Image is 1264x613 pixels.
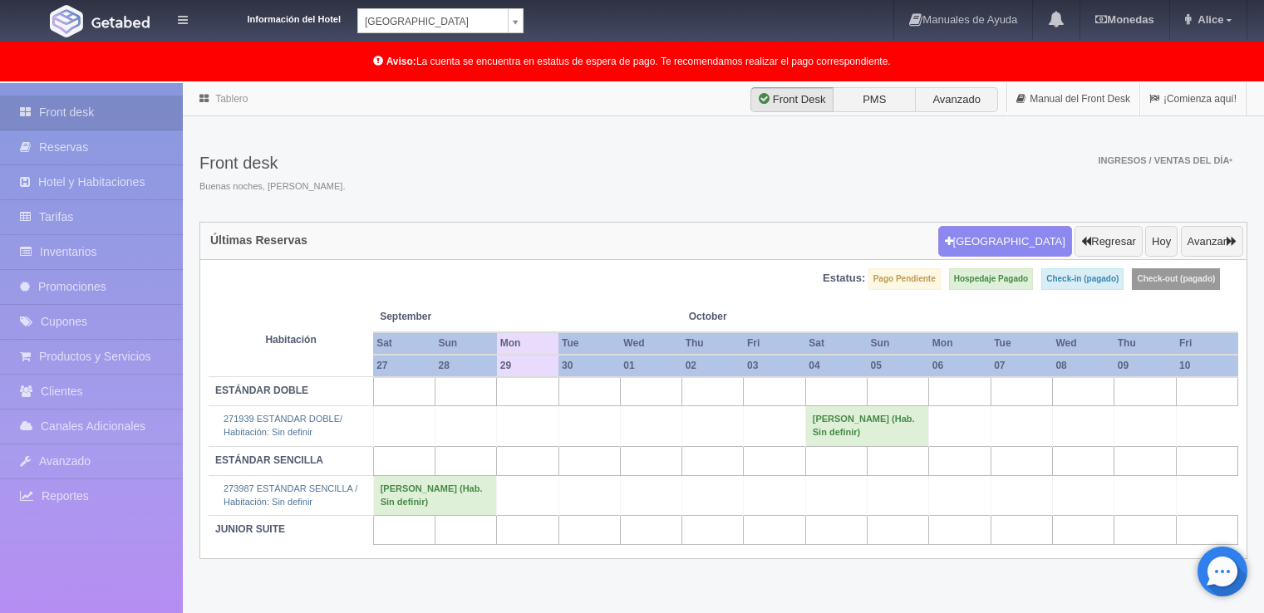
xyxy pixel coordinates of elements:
th: Wed [1052,332,1114,355]
th: 01 [620,355,681,377]
button: Avanzar [1181,226,1243,257]
th: 02 [682,355,744,377]
label: Hospedaje Pagado [949,268,1033,290]
th: Mon [929,332,991,355]
th: Fri [1176,332,1237,355]
img: Getabed [50,5,83,37]
th: 03 [744,355,805,377]
th: Fri [744,332,805,355]
span: [GEOGRAPHIC_DATA] [365,9,501,34]
th: Wed [620,332,681,355]
label: Check-in (pagado) [1041,268,1124,290]
th: Tue [991,332,1052,355]
td: [PERSON_NAME] (Hab. Sin definir) [373,475,497,515]
a: ¡Comienza aquí! [1140,83,1246,115]
b: Aviso: [386,56,416,67]
th: 09 [1114,355,1176,377]
button: [GEOGRAPHIC_DATA] [938,226,1072,257]
th: Tue [558,332,620,355]
th: Sat [805,332,867,355]
th: Thu [1114,332,1176,355]
span: Buenas noches, [PERSON_NAME]. [199,180,345,194]
td: [PERSON_NAME] (Hab. Sin definir) [805,406,929,446]
th: 30 [558,355,620,377]
th: Sat [373,332,435,355]
h4: Últimas Reservas [210,234,307,247]
th: 08 [1052,355,1114,377]
label: Front Desk [750,87,834,112]
dt: Información del Hotel [208,8,341,27]
label: PMS [833,87,916,112]
th: 04 [805,355,867,377]
b: ESTÁNDAR DOBLE [215,385,308,396]
strong: Habitación [265,334,316,346]
button: Regresar [1075,226,1142,257]
th: Sun [868,332,929,355]
h3: Front desk [199,154,345,172]
b: Monedas [1095,13,1153,26]
th: 06 [929,355,991,377]
img: Getabed [91,16,150,28]
a: [GEOGRAPHIC_DATA] [357,8,524,33]
th: 28 [435,355,496,377]
th: Thu [682,332,744,355]
th: 07 [991,355,1052,377]
a: Manual del Front Desk [1007,83,1139,115]
label: Avanzado [915,87,998,112]
a: 273987 ESTÁNDAR SENCILLA /Habitación: Sin definir [224,483,357,507]
th: Mon [497,332,558,355]
th: Sun [435,332,496,355]
a: 271939 ESTÁNDAR DOBLE/Habitación: Sin definir [224,414,342,437]
span: Alice [1193,13,1223,26]
span: September [380,310,490,324]
span: October [689,310,799,324]
label: Pago Pendiente [868,268,941,290]
span: Ingresos / Ventas del día [1098,155,1232,165]
b: ESTÁNDAR SENCILLA [215,454,323,466]
th: 27 [373,355,435,377]
button: Hoy [1145,226,1178,257]
th: 29 [497,355,558,377]
a: Tablero [215,93,248,105]
label: Check-out (pagado) [1132,268,1220,290]
b: JUNIOR SUITE [215,523,285,535]
label: Estatus: [823,271,865,287]
th: 05 [868,355,929,377]
th: 10 [1176,355,1237,377]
